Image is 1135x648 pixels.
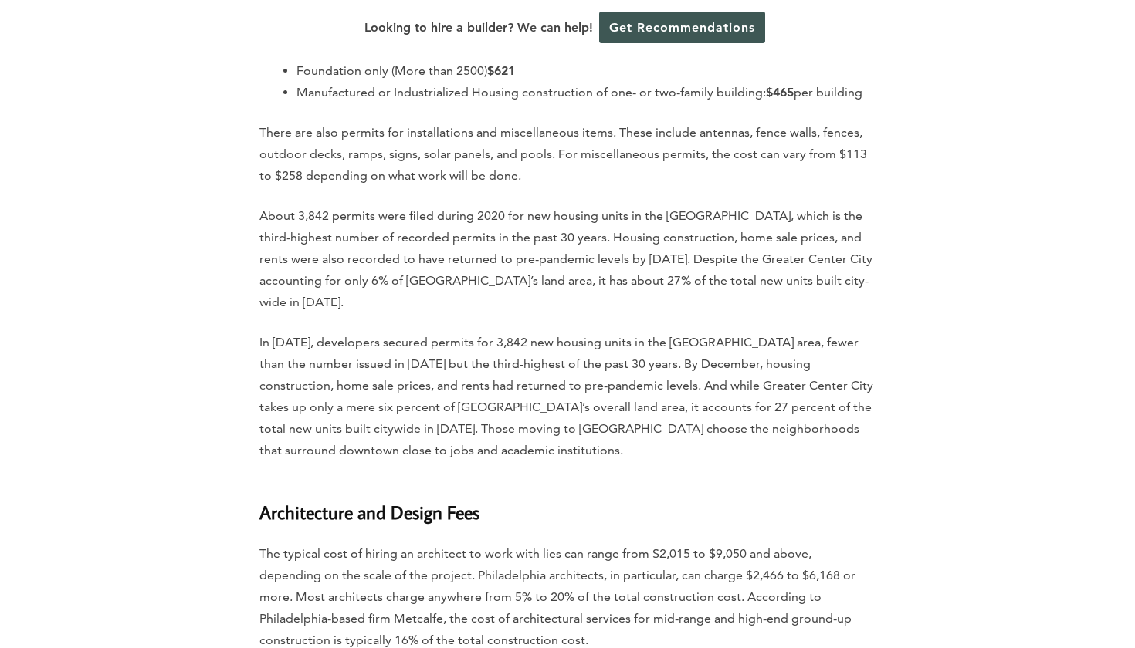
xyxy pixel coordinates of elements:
p: About 3,842 permits were filed during 2020 for new housing units in the [GEOGRAPHIC_DATA], which ... [259,205,876,313]
strong: Architecture and Design Fees [259,500,479,524]
li: Foundation only (More than 2500) [296,60,876,82]
p: In [DATE], developers secured permits for 3,842 new housing units in the [GEOGRAPHIC_DATA] area, ... [259,332,876,461]
a: Get Recommendations [599,12,765,43]
strong: $621 [487,63,515,78]
p: There are also permits for installations and miscellaneous items. These include antennas, fence w... [259,122,876,187]
strong: $465 [766,85,794,100]
li: Manufactured or Industrialized Housing construction of one- or two-family building: per building [296,82,876,103]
